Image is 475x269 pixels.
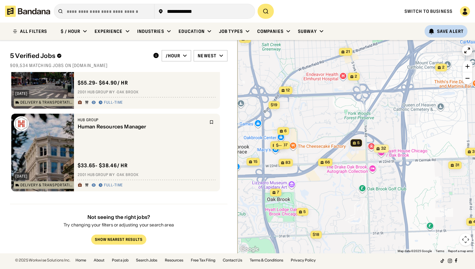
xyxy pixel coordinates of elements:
[137,28,164,34] div: Industries
[223,258,242,262] a: Contact Us
[20,101,75,104] div: Delivery & Transportation
[284,128,287,134] span: 6
[104,183,123,188] div: Full-time
[94,258,104,262] a: About
[14,116,29,131] img: Hub Group logo
[61,28,80,34] div: $ / hour
[285,160,290,165] span: 83
[95,238,142,242] div: Show Nearest Results
[10,63,227,68] div: 909,534 matching jobs on [DOMAIN_NAME]
[64,223,174,227] div: Try changing your filters or adjusting your search area
[10,52,148,59] div: 5 Verified Jobs
[436,249,444,253] a: Terms (opens in new tab)
[437,28,464,34] div: Save Alert
[5,6,50,17] img: Bandana logotype
[136,258,157,262] a: Search Jobs
[253,159,258,164] span: 15
[15,258,70,262] div: © 2025 Workwise Solutions Inc.
[78,117,206,122] div: Hub Group
[78,124,206,130] div: Human Resources Manager
[15,92,28,96] div: [DATE]
[78,80,128,86] div: $ 55.29 - $64.90 / hr
[313,232,319,237] span: $18
[78,162,128,169] div: $ 33.65 - $38.46 / hr
[20,29,47,34] div: ALL FILTERS
[381,146,386,151] span: 32
[257,28,284,34] div: Companies
[191,258,215,262] a: Free Tax Filing
[104,100,123,105] div: Full-time
[179,28,205,34] div: Education
[165,258,183,262] a: Resources
[303,209,306,215] span: 5
[166,53,180,59] div: /hour
[442,65,445,70] span: 2
[112,258,128,262] a: Post a job
[246,36,248,42] span: 8
[10,72,227,253] div: grid
[398,249,432,253] span: Map data ©2025 Google
[78,90,216,95] div: 2001 Hub Group Wy · Oak Brook
[271,102,277,107] span: $19
[219,28,243,34] div: Job Types
[298,28,317,34] div: Subway
[239,245,260,253] a: Open this area in Google Maps (opens a new window)
[346,49,350,54] span: 21
[276,143,282,147] span: $--
[78,173,216,178] div: 2001 Hub Group Wy · Oak Brook
[20,183,75,187] div: Delivery & Transportation
[95,28,123,34] div: Experience
[459,233,472,246] button: Map camera controls
[455,163,459,168] span: 31
[472,149,475,154] span: 3
[198,53,217,59] div: Newest
[15,174,28,178] div: [DATE]
[277,190,279,195] span: 7
[357,140,360,146] span: 5
[286,88,290,93] span: 12
[325,160,330,165] span: 66
[291,258,316,262] a: Privacy Policy
[64,214,174,220] div: Not seeing the right jobs?
[239,245,260,253] img: Google
[355,74,357,79] span: 2
[76,258,86,262] a: Home
[405,8,452,14] a: Switch to Business
[448,249,473,253] a: Report a map error
[250,258,283,262] a: Terms & Conditions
